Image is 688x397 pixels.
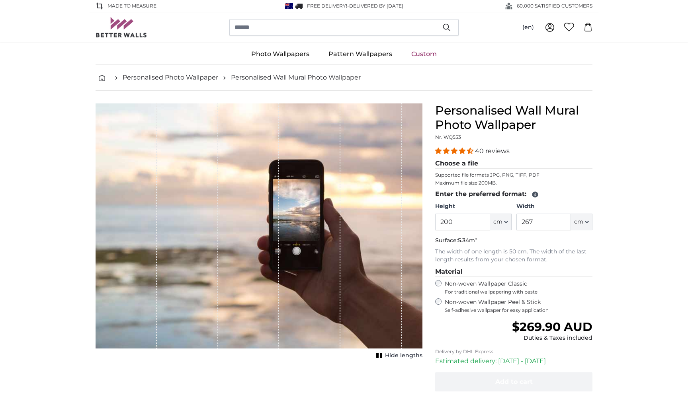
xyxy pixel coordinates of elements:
h1: Personalised Wall Mural Photo Wallpaper [435,103,592,132]
span: For traditional wallpapering with paste [445,289,592,295]
button: cm [571,214,592,230]
span: Hide lengths [385,352,422,360]
p: The width of one length is 50 cm. The width of the last length results from your chosen format. [435,248,592,264]
label: Non-woven Wallpaper Classic [445,280,592,295]
span: $269.90 AUD [512,319,592,334]
span: - [347,3,403,9]
span: 5.34m² [458,237,477,244]
legend: Choose a file [435,159,592,169]
span: FREE delivery! [307,3,347,9]
label: Non-woven Wallpaper Peel & Stick [445,298,592,313]
span: Add to cart [495,378,533,385]
label: Width [516,202,592,210]
button: Add to cart [435,372,592,391]
label: Height [435,202,511,210]
p: Surface: [435,237,592,245]
span: cm [574,218,583,226]
div: 1 of 1 [96,103,422,361]
span: Self-adhesive wallpaper for easy application [445,307,592,313]
a: Photo Wallpapers [242,44,319,64]
legend: Material [435,267,592,277]
span: 4.38 stars [435,147,475,155]
nav: breadcrumbs [96,65,592,91]
button: Hide lengths [374,350,422,361]
button: cm [490,214,512,230]
span: Nr. WQ553 [435,134,461,140]
a: Personalised Photo Wallpaper [123,73,218,82]
span: 60,000 SATISFIED CUSTOMERS [517,2,592,10]
legend: Enter the preferred format: [435,189,592,199]
span: Made to Measure [107,2,156,10]
p: Estimated delivery: [DATE] - [DATE] [435,356,592,366]
a: Pattern Wallpapers [319,44,402,64]
p: Supported file formats JPG, PNG, TIFF, PDF [435,172,592,178]
span: cm [493,218,502,226]
p: Delivery by DHL Express [435,348,592,355]
div: Duties & Taxes included [512,334,592,342]
span: Delivered by [DATE] [349,3,403,9]
img: Australia [285,3,293,9]
span: 40 reviews [475,147,510,155]
a: Personalised Wall Mural Photo Wallpaper [231,73,361,82]
img: Betterwalls [96,17,147,37]
p: Maximum file size 200MB. [435,180,592,186]
button: (en) [516,20,540,35]
a: Custom [402,44,446,64]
